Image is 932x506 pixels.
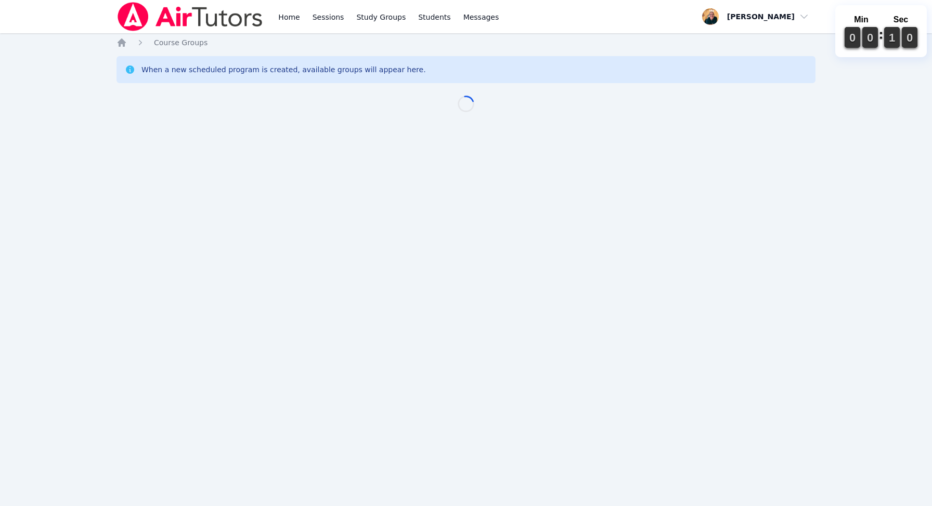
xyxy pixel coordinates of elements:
[463,12,499,22] span: Messages
[116,2,264,31] img: Air Tutors
[154,38,208,47] span: Course Groups
[154,37,208,48] a: Course Groups
[141,64,426,75] div: When a new scheduled program is created, available groups will appear here.
[116,37,815,48] nav: Breadcrumb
